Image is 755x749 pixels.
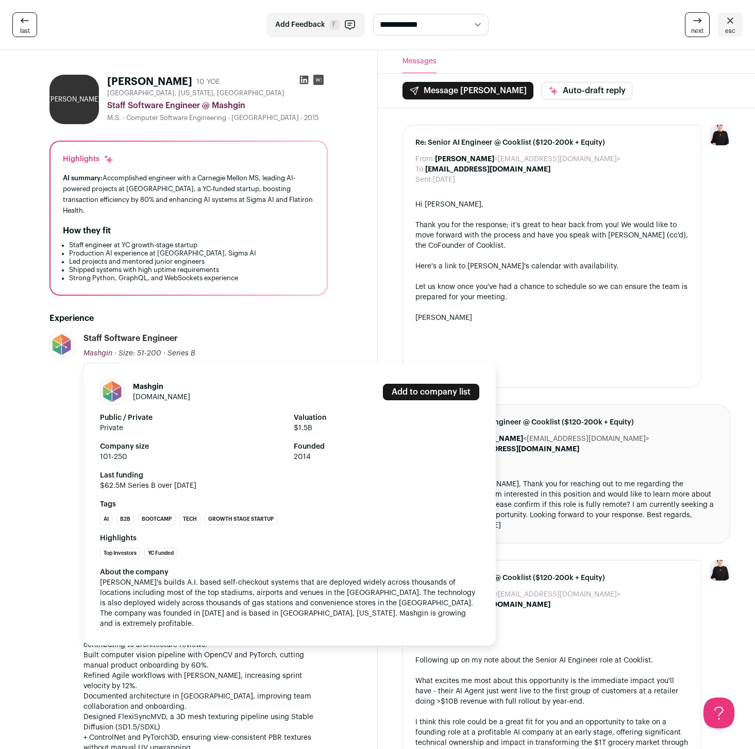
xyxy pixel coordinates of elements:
span: esc [725,27,735,35]
h1: Mashgin [133,382,190,392]
span: 101-250 [100,452,286,462]
button: Add Feedback F [266,12,365,37]
div: Staff Software Engineer [83,333,178,344]
span: · Size: 51-200 [114,350,161,357]
li: Bootcamp [138,514,175,525]
li: B2B [116,514,134,525]
div: Let us know once you've had a chance to schedule so we can ensure the team is prepared for your m... [415,282,689,302]
li: Top Investors [100,548,140,559]
span: Re: Senior AI Engineer @ Cooklist ($120-200k + Equity) [444,417,718,428]
a: Add to company list [383,384,479,400]
span: next [691,27,703,35]
span: Re: Senior AI Engineer @ Cooklist ($120-200k + Equity) [415,573,689,583]
li: AI [100,514,112,525]
div: [PERSON_NAME] [49,75,99,124]
b: [EMAIL_ADDRESS][DOMAIN_NAME] [425,166,550,173]
h2: Experience [49,312,328,325]
div: Hi [PERSON_NAME], [415,635,689,645]
div: What excites me most about this opportunity is the immediate impact you'll have - their AI Agent ... [415,676,689,707]
span: Series B [167,350,195,357]
h2: How they fit [63,225,111,237]
li: Tech [179,514,200,525]
div: [PERSON_NAME] [415,313,689,323]
div: About the company [100,567,479,577]
a: [DOMAIN_NAME] [133,394,190,401]
a: esc [718,12,743,37]
li: Staff engineer at YC growth-stage startup [69,241,314,249]
dd: <[EMAIL_ADDRESS][DOMAIN_NAME]> [435,154,620,164]
div: 10 YOE [196,77,220,87]
dd: <[EMAIL_ADDRESS][DOMAIN_NAME]> [435,589,620,600]
span: AI summary: [63,175,103,181]
img: d8c4ce961729efc2ba3e30b57fa0acbf476f25187e11718e92994b8019e848ee.jpg [50,333,74,356]
li: Shipped systems with high uptime requirements [69,266,314,274]
strong: Last funding [100,470,479,481]
strong: Public / Private [100,413,286,423]
a: next [685,12,710,37]
a: last [12,12,37,37]
button: Message [PERSON_NAME] [402,82,533,99]
span: $1.5B [294,423,479,433]
div: Dear [PERSON_NAME], Thank you for reaching out to me regarding the opportunity. I am interested i... [444,479,718,531]
div: Highlights [63,154,114,164]
span: $62.5M Series B over [DATE] [100,481,479,491]
h1: [PERSON_NAME] [107,75,192,89]
dt: To: [415,164,425,175]
div: Thank you for the response; it’s great to hear back from you! We would like to move forward with ... [415,220,689,251]
span: 2014 [294,452,479,462]
span: Re: Senior AI Engineer @ Cooklist ($120-200k + Equity) [415,138,689,148]
span: F [329,20,340,30]
li: YC Funded [144,548,177,559]
li: Strong Python, GraphQL, and WebSockets experience [69,274,314,282]
b: [EMAIL_ADDRESS][DOMAIN_NAME] [454,446,579,453]
div: Hi [PERSON_NAME], [415,199,689,210]
button: Auto-draft reply [542,82,632,99]
div: M.S. - Computer Software Engineering - [GEOGRAPHIC_DATA] - 2015 [107,114,328,122]
img: 9240684-medium_jpg [710,125,730,145]
a: Here's a link to [PERSON_NAME]'s calendar with availability. [415,263,618,270]
img: d8c4ce961729efc2ba3e30b57fa0acbf476f25187e11718e92994b8019e848ee.jpg [100,380,124,403]
dd: [DATE] [433,175,455,185]
li: Production AI experience at [GEOGRAPHIC_DATA], Sigma AI [69,249,314,258]
dt: From: [415,154,435,164]
dt: Sent: [415,175,433,185]
iframe: Help Scout Beacon - Open [703,697,734,728]
div: Accomplished engineer with a Carnegie Mellon MS, leading AI-powered projects at [GEOGRAPHIC_DATA]... [63,173,314,216]
strong: Highlights [100,533,479,543]
span: · [163,348,165,359]
strong: Tags [100,499,479,509]
strong: Company size [100,441,286,452]
li: Growth Stage Startup [205,514,277,525]
span: Mashgin [83,350,112,357]
span: last [20,27,30,35]
div: Following up on my note about the Senior AI Engineer role at Cooklist. [415,655,689,666]
b: [PERSON_NAME] [435,156,494,163]
span: Add Feedback [275,20,325,30]
strong: Valuation [294,413,479,423]
li: Led projects and mentored junior engineers [69,258,314,266]
div: Staff Software Engineer @ Mashgin [107,99,328,112]
span: [GEOGRAPHIC_DATA], [US_STATE], [GEOGRAPHIC_DATA] [107,89,284,97]
img: 9240684-medium_jpg [710,560,730,581]
dd: <[EMAIL_ADDRESS][DOMAIN_NAME]> [464,434,649,444]
strong: Founded [294,441,479,452]
button: Messages [402,50,437,73]
span: Private [100,423,286,433]
span: [PERSON_NAME]'s builds A.I. based self-checkout systems that are deployed widely across thousands... [100,579,477,627]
